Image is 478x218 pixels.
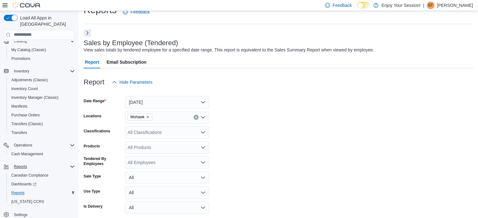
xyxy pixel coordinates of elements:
p: Enjoy Your Session! [382,2,421,9]
span: Reports [11,190,25,195]
a: Canadian Compliance [9,172,51,179]
label: Use Type [84,189,100,194]
a: Cash Management [9,150,46,158]
button: Catalog [1,37,77,45]
img: Cova [13,2,41,8]
button: Operations [11,141,35,149]
span: My Catalog (Classic) [9,46,75,54]
span: Inventory Count [9,85,75,93]
a: Transfers [9,129,30,136]
input: Dark Mode [357,2,370,8]
span: Feedback [130,9,150,15]
span: Adjustments (Classic) [11,77,48,82]
p: [PERSON_NAME] [437,2,473,9]
label: Classifications [84,129,110,134]
button: Clear input [194,115,199,120]
span: Catalog [14,39,27,44]
span: Cash Management [11,152,43,157]
span: Canadian Compliance [11,173,48,178]
span: Washington CCRS [9,198,75,205]
span: Catalog [11,37,75,45]
button: Transfers (Classic) [6,120,77,128]
span: Canadian Compliance [9,172,75,179]
a: Manifests [9,103,30,110]
a: Reports [9,189,27,197]
span: Operations [14,143,32,148]
span: Inventory Count [11,86,38,91]
button: [US_STATE] CCRS [6,197,77,206]
button: Promotions [6,54,77,63]
span: [US_STATE] CCRS [11,199,44,204]
button: Reports [1,162,77,171]
a: Adjustments (Classic) [9,76,50,84]
span: Dashboards [11,182,36,187]
button: All [125,186,209,199]
span: Inventory Manager (Classic) [9,94,75,101]
a: [US_STATE] CCRS [9,198,47,205]
span: Load All Apps in [GEOGRAPHIC_DATA] [18,15,75,27]
label: Products [84,144,100,149]
a: My Catalog (Classic) [9,46,49,54]
span: Inventory [14,69,29,74]
button: Remove Mohawk from selection in this group [146,115,150,119]
span: Manifests [11,104,27,109]
a: Inventory Count [9,85,41,93]
span: Reports [11,163,75,170]
button: Canadian Compliance [6,171,77,180]
label: Date Range [84,98,106,104]
a: Purchase Orders [9,111,42,119]
div: Shannon Thompson [427,2,434,9]
button: Operations [1,141,77,150]
button: Inventory [1,67,77,76]
button: Open list of options [201,115,206,120]
button: Catalog [11,37,29,45]
span: Mohawk [128,114,152,120]
button: Open list of options [201,130,206,135]
button: Reports [6,189,77,197]
button: Manifests [6,102,77,111]
span: ST [428,2,433,9]
span: Email Subscription [107,56,146,68]
button: Adjustments (Classic) [6,76,77,84]
button: Open list of options [201,160,206,165]
button: Open list of options [201,145,206,150]
span: Transfers [9,129,75,136]
span: Operations [11,141,75,149]
button: [DATE] [125,96,209,109]
label: Sale Type [84,174,101,179]
span: Transfers (Classic) [9,120,75,128]
button: Inventory Manager (Classic) [6,93,77,102]
label: Tendered By Employees [84,156,123,166]
a: Feedback [120,6,152,18]
button: Transfers [6,128,77,137]
span: My Catalog (Classic) [11,47,46,52]
p: | [423,2,424,9]
button: My Catalog (Classic) [6,45,77,54]
span: Report [85,56,99,68]
h3: Sales by Employee (Tendered) [84,39,178,47]
a: Dashboards [6,180,77,189]
button: All [125,201,209,214]
span: Inventory [11,67,75,75]
button: All [125,171,209,184]
span: Purchase Orders [9,111,75,119]
button: Purchase Orders [6,111,77,120]
h3: Report [84,78,104,86]
div: View sales totals by tendered employee for a specified date range. This report is equivalent to t... [84,47,374,53]
a: Transfers (Classic) [9,120,45,128]
span: Adjustments (Classic) [9,76,75,84]
button: Reports [11,163,30,170]
button: Inventory Count [6,84,77,93]
a: Promotions [9,55,33,62]
span: Reports [14,164,27,169]
button: Next [84,29,91,37]
label: Is Delivery [84,204,102,209]
span: Transfers (Classic) [11,121,43,126]
span: Feedback [332,2,352,8]
label: Locations [84,114,102,119]
span: Mohawk [130,114,145,120]
button: Cash Management [6,150,77,158]
span: Settings [14,212,27,217]
span: Transfers [11,130,27,135]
